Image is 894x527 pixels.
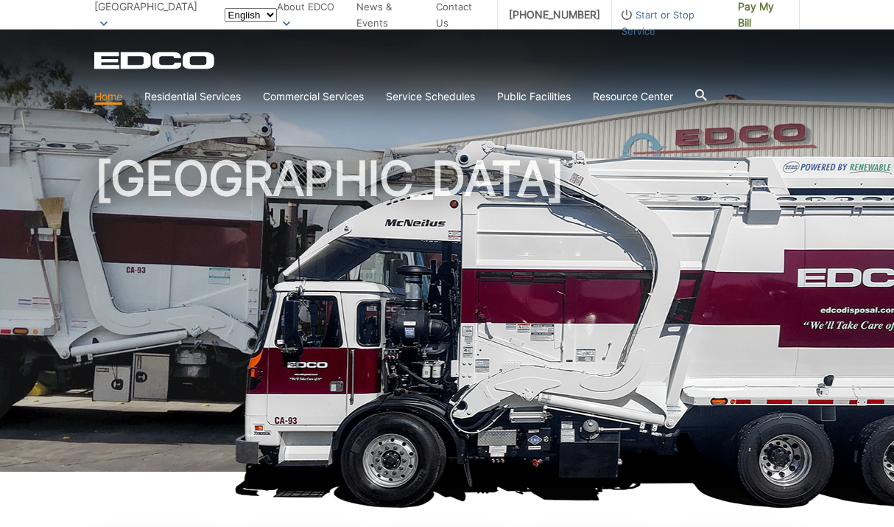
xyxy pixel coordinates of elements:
[386,88,475,105] a: Service Schedules
[593,88,673,105] a: Resource Center
[497,88,571,105] a: Public Facilities
[94,88,122,105] a: Home
[94,52,217,69] a: EDCD logo. Return to the homepage.
[144,88,241,105] a: Residential Services
[225,8,277,22] select: Select a language
[94,155,800,478] h1: [GEOGRAPHIC_DATA]
[263,88,364,105] a: Commercial Services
